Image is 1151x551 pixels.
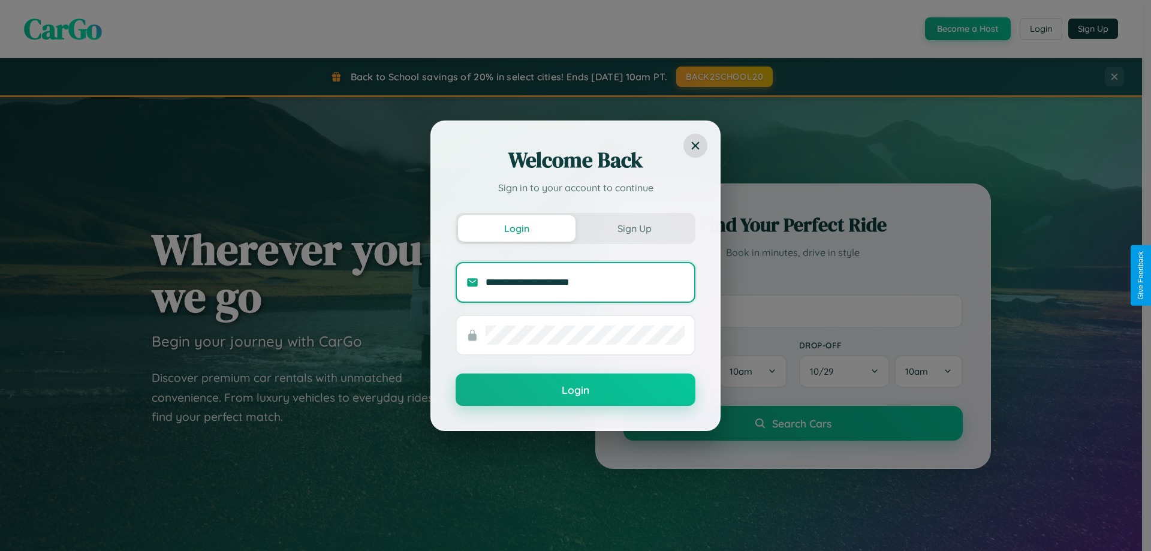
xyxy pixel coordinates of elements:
[456,180,695,195] p: Sign in to your account to continue
[458,215,575,242] button: Login
[575,215,693,242] button: Sign Up
[456,374,695,406] button: Login
[1137,251,1145,300] div: Give Feedback
[456,146,695,174] h2: Welcome Back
